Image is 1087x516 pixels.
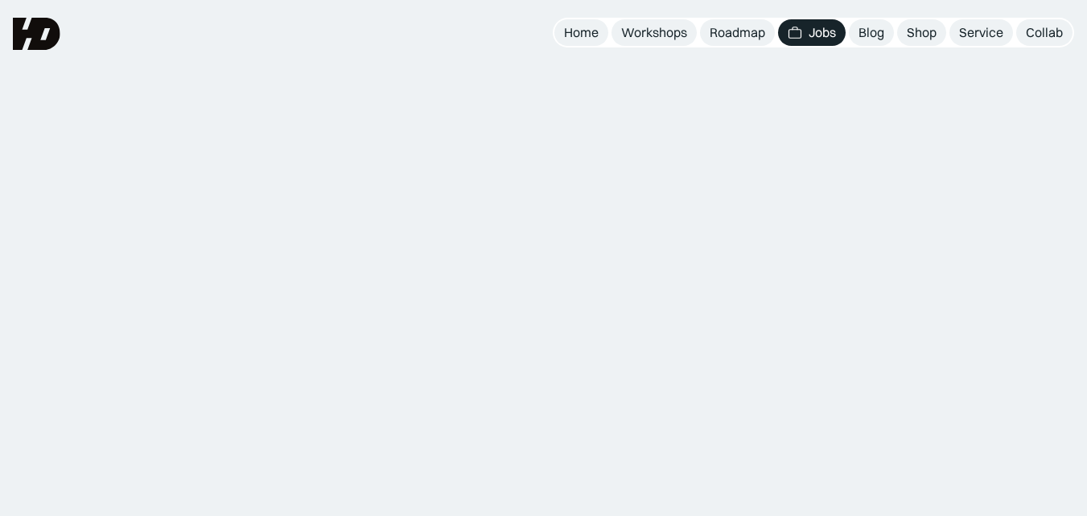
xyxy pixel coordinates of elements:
a: Roadmap [700,19,775,46]
a: Jobs [778,19,846,46]
a: Home [554,19,608,46]
div: Collab [1026,24,1063,41]
div: Roadmap [710,24,765,41]
a: Blog [849,19,894,46]
div: Home [564,24,599,41]
a: Service [949,19,1013,46]
div: Jobs [809,24,836,41]
a: Workshops [611,19,697,46]
a: Collab [1016,19,1073,46]
div: Blog [858,24,884,41]
div: Shop [907,24,937,41]
div: Service [959,24,1003,41]
div: Workshops [621,24,687,41]
a: Shop [897,19,946,46]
